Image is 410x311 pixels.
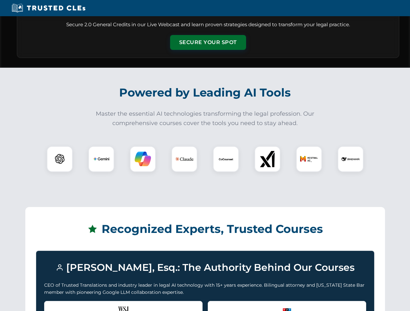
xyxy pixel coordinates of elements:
div: Copilot [130,146,156,172]
p: Secure 2.0 General Credits in our Live Webcast and learn proven strategies designed to transform ... [25,21,391,29]
button: Secure Your Spot [170,35,246,50]
div: Mistral AI [296,146,322,172]
img: Claude Logo [175,150,193,168]
h2: Powered by Leading AI Tools [25,81,385,104]
div: ChatGPT [47,146,73,172]
img: Mistral AI Logo [300,150,318,168]
div: xAI [255,146,280,172]
p: CEO of Trusted Translations and industry leader in legal AI technology with 15+ years experience.... [44,282,366,296]
img: xAI Logo [259,151,276,167]
div: CoCounsel [213,146,239,172]
img: Copilot Logo [135,151,151,167]
img: CoCounsel Logo [218,151,234,167]
h2: Recognized Experts, Trusted Courses [36,218,374,240]
div: Claude [171,146,197,172]
p: Master the essential AI technologies transforming the legal profession. Our comprehensive courses... [92,109,319,128]
h3: [PERSON_NAME], Esq.: The Authority Behind Our Courses [44,259,366,276]
div: DeepSeek [338,146,364,172]
img: ChatGPT Logo [50,150,69,168]
img: Gemini Logo [93,151,109,167]
img: Trusted CLEs [10,3,87,13]
div: Gemini [88,146,114,172]
img: DeepSeek Logo [342,150,360,168]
